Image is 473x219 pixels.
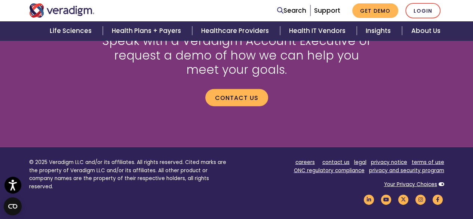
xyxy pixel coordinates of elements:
[41,21,103,40] a: Life Sciences
[369,167,444,174] a: privacy and security program
[363,196,375,203] a: Veradigm LinkedIn Link
[29,158,231,191] p: © 2025 Veradigm LLC and/or its affiliates. All rights reserved. Cited marks are the property of V...
[371,159,407,166] a: privacy notice
[352,3,398,18] a: Get Demo
[29,3,95,18] img: Veradigm logo
[192,21,280,40] a: Healthcare Providers
[295,159,315,166] a: careers
[280,21,357,40] a: Health IT Vendors
[277,6,306,16] a: Search
[205,89,268,106] a: Contact us
[322,159,350,166] a: contact us
[414,196,427,203] a: Veradigm Instagram Link
[354,159,366,166] a: legal
[357,21,402,40] a: Insights
[100,34,373,77] h2: Speak with a Veradigm Account Executive or request a demo of how we can help you meet your goals.
[4,197,22,215] button: Open CMP widget
[384,181,437,188] a: Your Privacy Choices
[380,196,393,203] a: Veradigm YouTube Link
[402,21,449,40] a: About Us
[405,3,440,18] a: Login
[431,196,444,203] a: Veradigm Facebook Link
[103,21,192,40] a: Health Plans + Payers
[412,159,444,166] a: terms of use
[294,167,365,174] a: ONC regulatory compliance
[397,196,410,203] a: Veradigm Twitter Link
[314,6,340,15] a: Support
